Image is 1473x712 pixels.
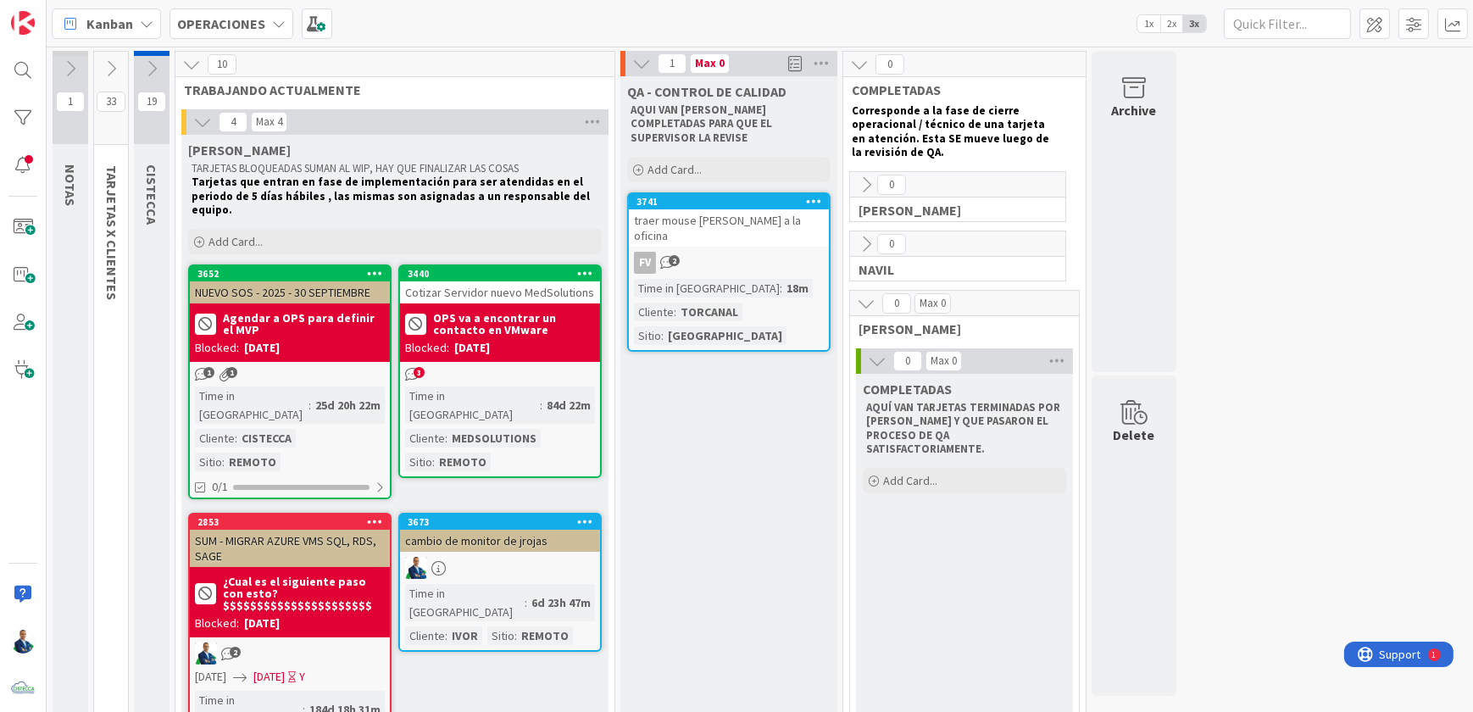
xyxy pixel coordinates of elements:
[629,252,829,274] div: FV
[863,381,952,398] span: COMPLETADAS
[188,142,291,159] span: GABRIEL
[882,293,911,314] span: 0
[208,234,263,249] span: Add Card...
[920,299,946,308] div: Max 0
[525,593,527,612] span: :
[634,279,780,298] div: Time in [GEOGRAPHIC_DATA]
[445,626,447,645] span: :
[1137,15,1160,32] span: 1x
[400,515,600,552] div: 3673cambio de monitor de jrojas
[177,15,265,32] b: OPERACIONES
[540,396,542,414] span: :
[203,367,214,378] span: 1
[883,473,937,488] span: Add Card...
[487,626,514,645] div: Sitio
[893,351,922,371] span: 0
[658,53,686,74] span: 1
[237,429,296,448] div: CISTECCA
[190,515,390,567] div: 2853SUM - MIGRAR AZURE VMS SQL, RDS, SAGE
[634,303,674,321] div: Cliente
[188,264,392,499] a: 3652NUEVO SOS - 2025 - 30 SEPTIEMBREAgendar a OPS para definir el MVPBlocked:[DATE]Time in [GEOGR...
[36,3,77,23] span: Support
[859,261,1044,278] span: NAVIL
[137,92,166,112] span: 19
[400,557,600,579] div: GA
[1112,100,1157,120] div: Archive
[190,266,390,303] div: 3652NUEVO SOS - 2025 - 30 SEPTIEMBRE
[405,557,427,579] img: GA
[195,429,235,448] div: Cliente
[674,303,676,321] span: :
[1160,15,1183,32] span: 2x
[11,630,35,654] img: GA
[88,7,92,20] div: 1
[195,668,226,686] span: [DATE]
[405,339,449,357] div: Blocked:
[859,320,1058,337] span: FERNANDO
[86,14,133,34] span: Kanban
[405,584,525,621] div: Time in [GEOGRAPHIC_DATA]
[877,234,906,254] span: 0
[11,11,35,35] img: Visit kanbanzone.com
[433,312,595,336] b: OPS va a encontrar un contacto en VMware
[400,266,600,303] div: 3440Cotizar Servidor nuevo MedSolutions
[190,642,390,665] div: GA
[408,516,600,528] div: 3673
[235,429,237,448] span: :
[192,175,592,217] strong: Tarjetas que entran en fase de implementación para ser atendidas en el periodo de 5 días hábiles ...
[223,576,385,611] b: ¿Cual es el siguiente paso con esto? $$$$$$$$$$$$$$$$$$$$$$
[414,367,425,378] span: 3
[405,626,445,645] div: Cliente
[875,54,904,75] span: 0
[877,175,906,195] span: 0
[454,339,490,357] div: [DATE]
[405,429,445,448] div: Cliente
[664,326,787,345] div: [GEOGRAPHIC_DATA]
[634,252,656,274] div: FV
[445,429,447,448] span: :
[435,453,491,471] div: REMOTO
[195,615,239,632] div: Blocked:
[400,281,600,303] div: Cotizar Servidor nuevo MedSolutions
[931,357,957,365] div: Max 0
[197,268,390,280] div: 3652
[299,668,305,686] div: Y
[852,81,1064,98] span: COMPLETADAS
[197,516,390,528] div: 2853
[223,312,385,336] b: Agendar a OPS para definir el MVP
[230,647,241,658] span: 2
[405,453,432,471] div: Sitio
[447,626,482,645] div: IVOR
[866,400,1063,456] strong: AQUÍ VAN TARJETAS TERMINADAS POR [PERSON_NAME] Y QUE PASARON EL PROCESO DE QA SATISFACTORIAMENTE.
[542,396,595,414] div: 84d 22m
[400,266,600,281] div: 3440
[514,626,517,645] span: :
[669,255,680,266] span: 2
[56,92,85,112] span: 1
[517,626,573,645] div: REMOTO
[432,453,435,471] span: :
[527,593,595,612] div: 6d 23h 47m
[695,59,725,68] div: Max 0
[192,161,519,175] span: TARJETAS BLOQUEADAS SUMAN AL WIP, HAY QUE FINALIZAR LAS COSAS
[627,192,831,352] a: 3741traer mouse [PERSON_NAME] a la oficinaFVTime in [GEOGRAPHIC_DATA]:18mCliente:TORCANALSitio:[G...
[184,81,593,98] span: TRABAJANDO ACTUALMENTE
[190,515,390,530] div: 2853
[103,165,120,300] span: TARJETAS X CLIENTES
[629,209,829,247] div: traer mouse [PERSON_NAME] a la oficina
[219,112,247,132] span: 4
[1224,8,1351,39] input: Quick Filter...
[1114,425,1155,445] div: Delete
[225,453,281,471] div: REMOTO
[398,513,602,652] a: 3673cambio de monitor de jrojasGATime in [GEOGRAPHIC_DATA]:6d 23h 47mCliente:IVORSitio:REMOTO
[253,668,285,686] span: [DATE]
[629,194,829,247] div: 3741traer mouse [PERSON_NAME] a la oficina
[859,202,1044,219] span: GABRIEL
[222,453,225,471] span: :
[190,281,390,303] div: NUEVO SOS - 2025 - 30 SEPTIEMBRE
[62,164,79,206] span: NOTAS
[256,118,282,126] div: Max 4
[408,268,600,280] div: 3440
[398,264,602,478] a: 3440Cotizar Servidor nuevo MedSolutionsOPS va a encontrar un contacto en VMwareBlocked:[DATE]Time...
[400,515,600,530] div: 3673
